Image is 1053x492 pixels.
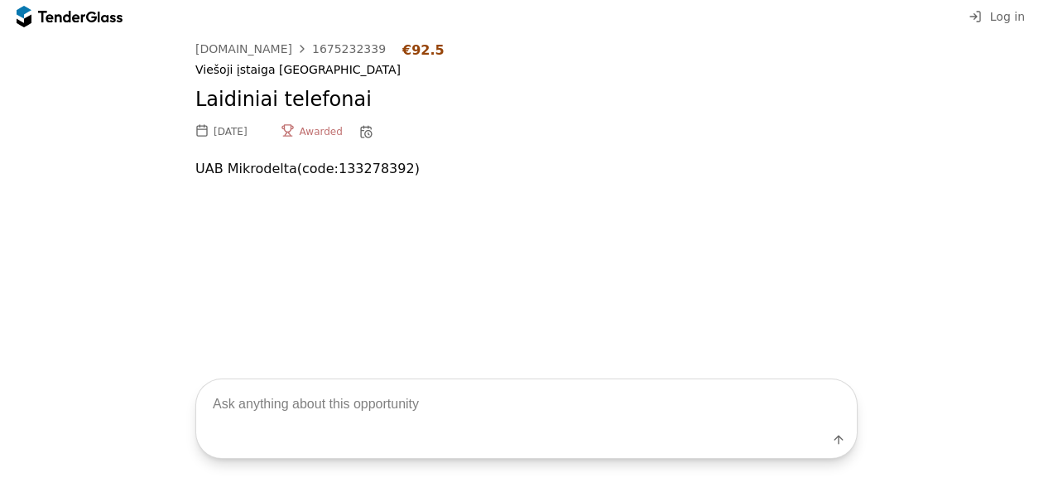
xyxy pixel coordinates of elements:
div: €92.5 [402,42,445,58]
div: [DOMAIN_NAME] [195,43,292,55]
div: [DATE] [214,126,248,137]
span: Log in [990,10,1025,23]
span: Awarded [300,126,343,137]
h2: Laidiniai telefonai [195,86,858,114]
a: [DOMAIN_NAME]1675232339 [195,42,386,55]
p: UAB Mikrodelta (code: 133278392 ) [195,157,858,181]
div: 1675232339 [312,43,386,55]
div: Viešoji įstaiga [GEOGRAPHIC_DATA] [195,63,858,77]
button: Log in [964,7,1030,27]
